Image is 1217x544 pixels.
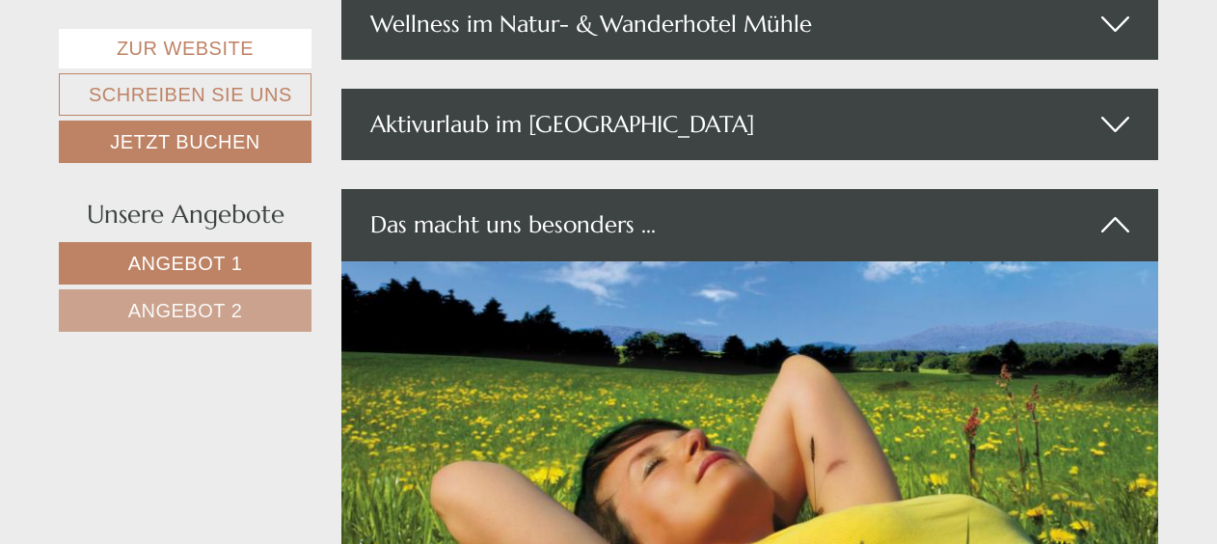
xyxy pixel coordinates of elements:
div: Unsere Angebote [59,197,311,232]
div: Das macht uns besonders ... [341,189,1159,260]
a: Zur Website [59,29,311,68]
a: Schreiben Sie uns [59,73,311,116]
a: Jetzt buchen [59,121,311,163]
span: Angebot 1 [128,253,243,274]
div: Aktivurlaub im [GEOGRAPHIC_DATA] [341,89,1159,160]
span: Angebot 2 [128,300,243,321]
